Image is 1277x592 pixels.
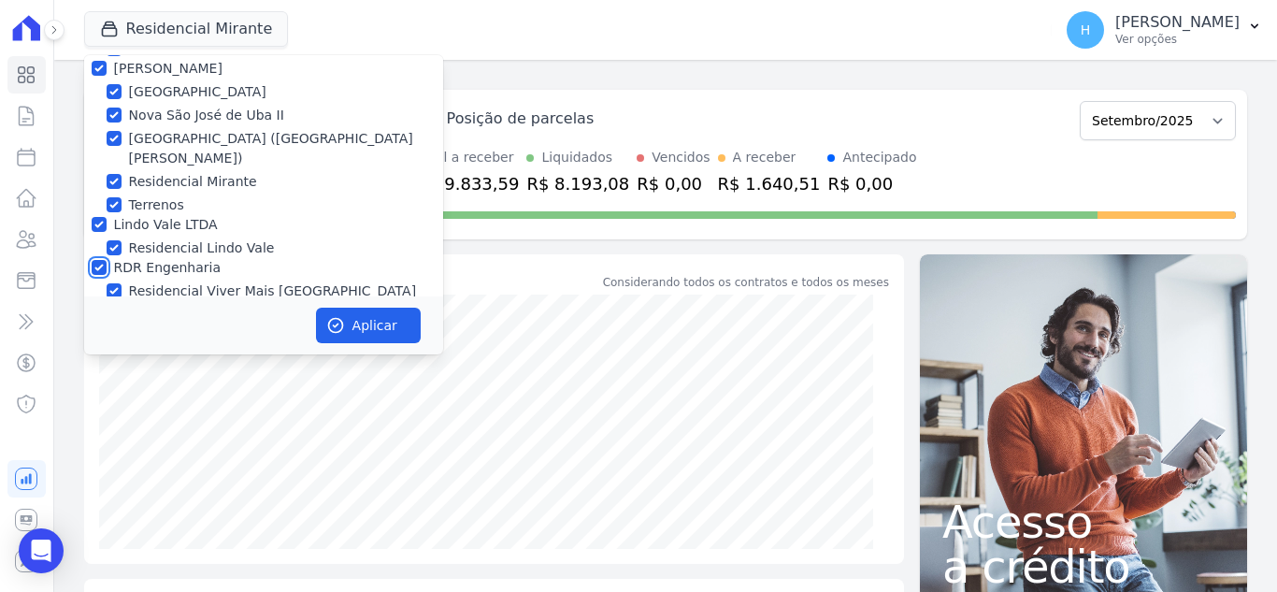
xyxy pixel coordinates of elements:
[129,172,257,192] label: Residencial Mirante
[827,171,916,196] div: R$ 0,00
[129,106,284,125] label: Nova São José de Uba II
[842,148,916,167] div: Antecipado
[1052,4,1277,56] button: H [PERSON_NAME] Ver opções
[1115,32,1240,47] p: Ver opções
[718,171,821,196] div: R$ 1.640,51
[129,195,184,215] label: Terrenos
[129,282,417,301] label: Residencial Viver Mais [GEOGRAPHIC_DATA]
[316,308,421,343] button: Aplicar
[637,171,710,196] div: R$ 0,00
[84,11,289,47] button: Residencial Mirante
[942,499,1225,544] span: Acesso
[417,171,520,196] div: R$ 9.833,59
[652,148,710,167] div: Vencidos
[603,274,889,291] div: Considerando todos os contratos e todos os meses
[129,82,266,102] label: [GEOGRAPHIC_DATA]
[526,171,629,196] div: R$ 8.193,08
[19,528,64,573] div: Open Intercom Messenger
[129,238,275,258] label: Residencial Lindo Vale
[733,148,796,167] div: A receber
[129,129,443,168] label: [GEOGRAPHIC_DATA] ([GEOGRAPHIC_DATA][PERSON_NAME])
[1081,23,1091,36] span: H
[541,148,612,167] div: Liquidados
[114,217,218,232] label: Lindo Vale LTDA
[1115,13,1240,32] p: [PERSON_NAME]
[447,108,595,130] div: Posição de parcelas
[417,148,520,167] div: Total a receber
[114,260,221,275] label: RDR Engenharia
[114,61,222,76] label: [PERSON_NAME]
[942,544,1225,589] span: a crédito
